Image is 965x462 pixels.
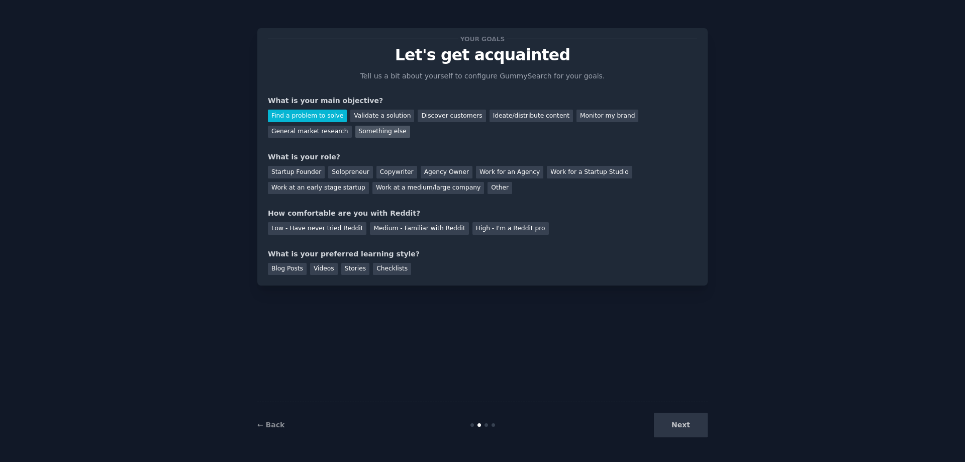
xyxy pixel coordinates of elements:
div: Low - Have never tried Reddit [268,222,366,235]
div: Medium - Familiar with Reddit [370,222,468,235]
div: How comfortable are you with Reddit? [268,208,697,219]
div: Solopreneur [328,166,372,178]
div: Work for an Agency [476,166,543,178]
div: Videos [310,263,338,275]
p: Tell us a bit about yourself to configure GummySearch for your goals. [356,71,609,81]
div: Validate a solution [350,110,414,122]
div: General market research [268,126,352,138]
a: ← Back [257,421,284,429]
p: Let's get acquainted [268,46,697,64]
div: Startup Founder [268,166,325,178]
div: High - I'm a Reddit pro [472,222,549,235]
div: Stories [341,263,369,275]
div: What is your main objective? [268,96,697,106]
div: What is your preferred learning style? [268,249,697,259]
div: Work at an early stage startup [268,182,369,195]
div: Find a problem to solve [268,110,347,122]
div: Ideate/distribute content [490,110,573,122]
div: Monitor my brand [576,110,638,122]
div: Other [488,182,512,195]
span: Your goals [458,34,507,44]
div: Work for a Startup Studio [547,166,632,178]
div: Something else [355,126,410,138]
div: Checklists [373,263,411,275]
div: Agency Owner [421,166,472,178]
div: Discover customers [418,110,486,122]
div: Blog Posts [268,263,307,275]
div: What is your role? [268,152,697,162]
div: Work at a medium/large company [372,182,484,195]
div: Copywriter [376,166,417,178]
